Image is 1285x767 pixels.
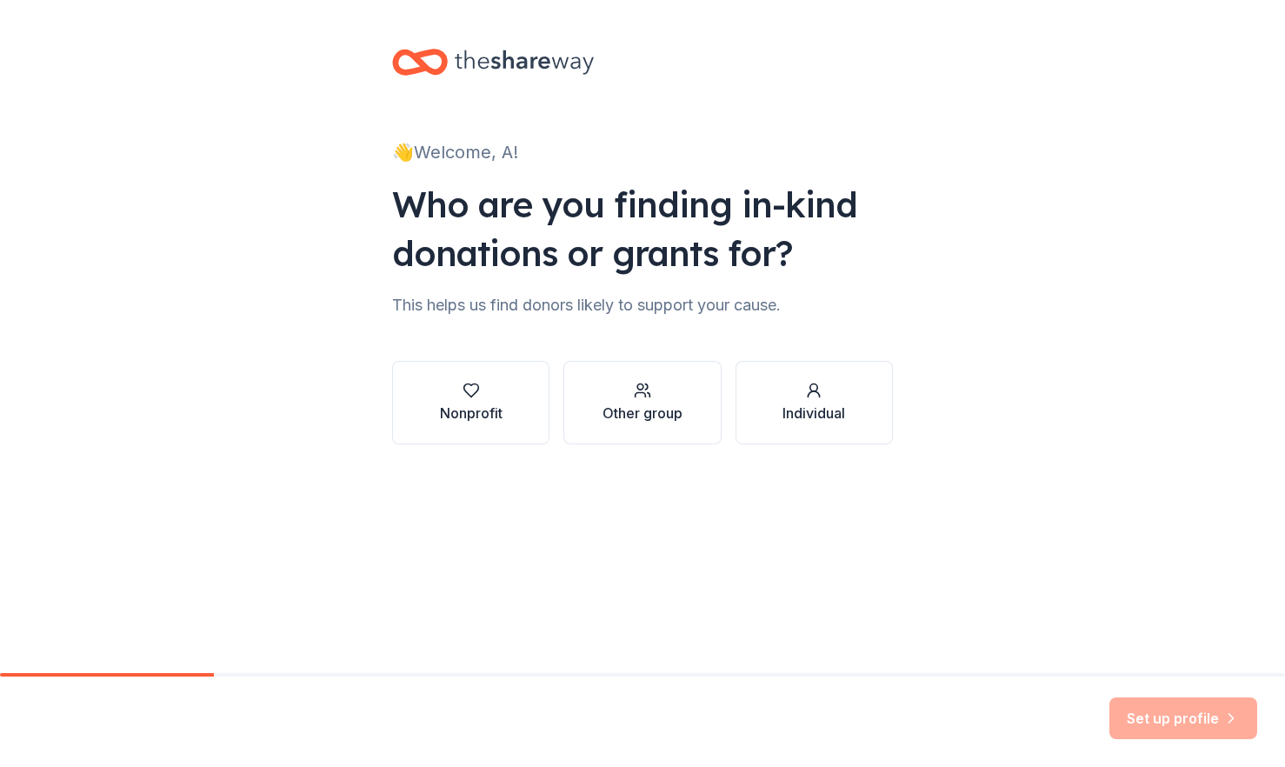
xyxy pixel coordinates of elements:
button: Individual [736,361,893,444]
div: Nonprofit [440,403,503,424]
div: Individual [782,403,845,424]
button: Nonprofit [392,361,549,444]
button: Other group [563,361,721,444]
div: Who are you finding in-kind donations or grants for? [392,180,893,277]
div: Other group [603,403,682,424]
div: This helps us find donors likely to support your cause. [392,291,893,319]
div: 👋 Welcome, A! [392,138,893,166]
